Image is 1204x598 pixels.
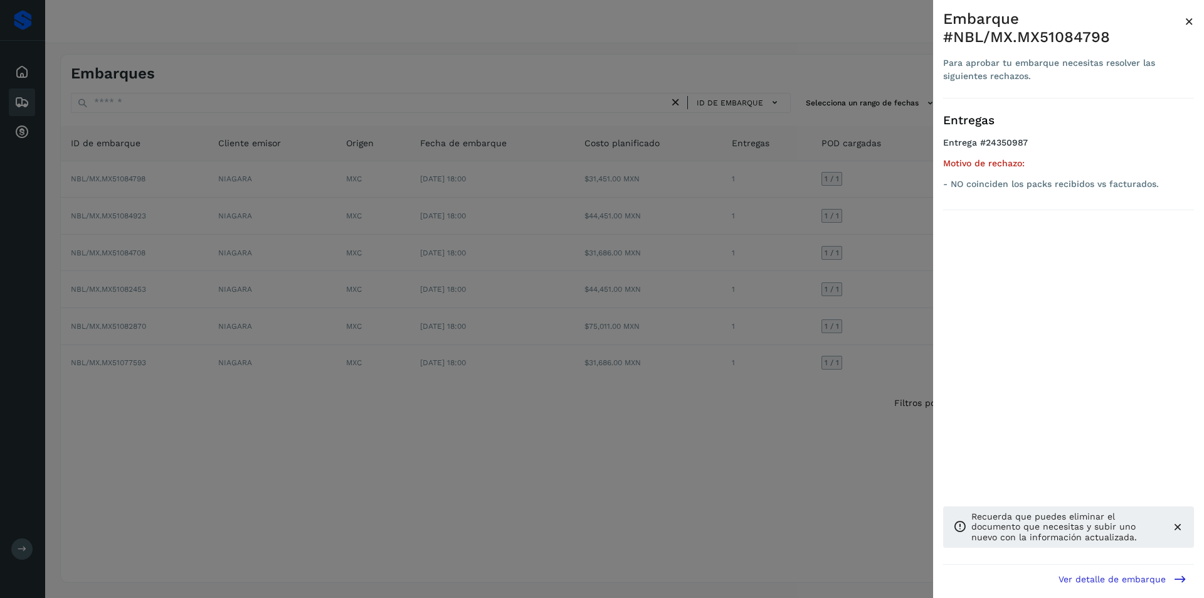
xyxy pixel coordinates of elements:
div: Embarque #NBL/MX.MX51084798 [943,10,1185,46]
span: × [1185,13,1194,30]
h3: Entregas [943,114,1194,128]
p: Recuerda que puedes eliminar el documento que necesitas y subir uno nuevo con la información actu... [971,511,1161,543]
span: Ver detalle de embarque [1059,575,1166,584]
div: Para aprobar tu embarque necesitas resolver las siguientes rechazos. [943,56,1185,83]
button: Close [1185,10,1194,33]
h5: Motivo de rechazo: [943,158,1194,169]
p: - NO coinciden los packs recibidos vs facturados. [943,179,1194,190]
h4: Entrega #24350987 [943,137,1194,158]
button: Ver detalle de embarque [1051,565,1194,593]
